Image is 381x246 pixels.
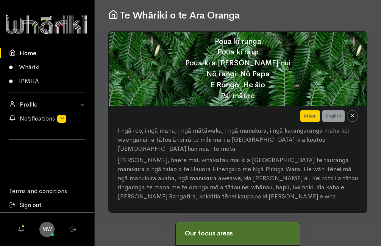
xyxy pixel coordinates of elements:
[118,126,358,153] p: I ngā reo, i ngā mana, i ngā mātāwaka, i ngā manukura, i ngā karangaranga maha kei waenganui i a ...
[39,222,55,237] a: MW
[108,9,367,21] h1: Te Whāriki o te Ara Oranga
[322,110,345,122] button: English
[118,156,358,201] p: [PERSON_NAME], haere mai, whakatau mai ki a [GEOGRAPHIC_DATA] te tauranga manukura o ngā taiao o ...
[176,222,300,245] div: Our focus areas
[300,110,320,122] button: Māori
[185,37,290,101] span: Poua ki runga Poua ki raro Poua ki a [PERSON_NAME] nui Nō rangi. Nō Papa E Rongo. He āio Pai mārire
